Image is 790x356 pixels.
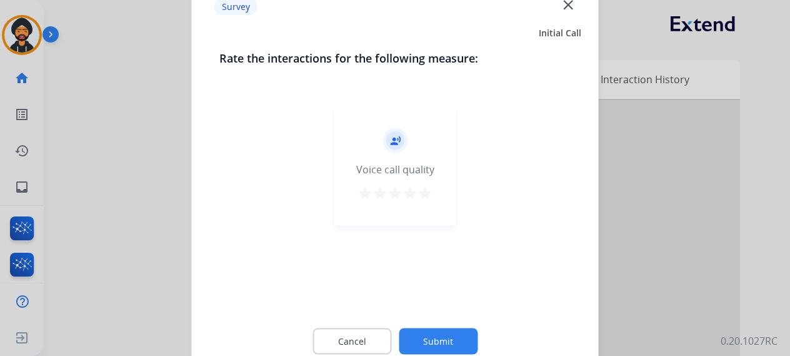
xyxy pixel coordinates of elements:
button: Cancel [312,328,391,354]
mat-icon: star [372,185,387,200]
mat-icon: star [387,185,402,200]
span: Initial Call [539,26,581,39]
mat-icon: record_voice_over [389,135,401,146]
mat-icon: star [357,185,372,200]
h3: Rate the interactions for the following measure: [219,49,571,66]
p: 0.20.1027RC [721,333,777,348]
button: Submit [399,328,477,354]
mat-icon: star [417,185,432,200]
div: Voice call quality [356,161,434,176]
mat-icon: star [402,185,417,200]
